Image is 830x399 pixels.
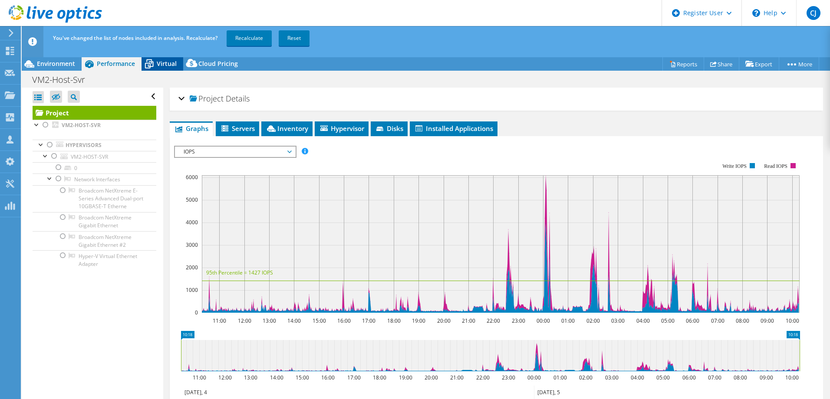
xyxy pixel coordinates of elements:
text: 00:00 [527,374,540,381]
text: 13:00 [262,317,276,324]
text: 11:00 [192,374,206,381]
a: More [779,57,819,71]
text: 08:00 [733,374,747,381]
text: 2000 [186,264,198,271]
text: 15:00 [312,317,326,324]
span: Inventory [266,124,308,133]
text: 16:00 [321,374,334,381]
text: 20:00 [437,317,450,324]
text: 12:00 [218,374,231,381]
text: 20:00 [424,374,438,381]
text: 10:00 [785,374,798,381]
text: 12:00 [237,317,251,324]
a: Share [704,57,739,71]
text: 05:00 [661,317,674,324]
text: 06:00 [685,317,699,324]
a: Broadcom NetXtreme E-Series Advanced Dual-port 10GBASE-T Etherne [33,185,156,212]
text: 18:00 [387,317,400,324]
span: CJ [807,6,820,20]
span: Servers [220,124,255,133]
text: 17:00 [362,317,375,324]
text: Read IOPS [764,163,787,169]
text: 14:00 [287,317,300,324]
text: Write IOPS [722,163,747,169]
a: Recalculate [227,30,272,46]
text: 01:00 [553,374,567,381]
span: Cloud Pricing [198,59,238,68]
a: Reports [662,57,704,71]
span: Environment [37,59,75,68]
text: 14:00 [270,374,283,381]
svg: \n [752,9,760,17]
span: Project [190,95,224,103]
text: 03:00 [611,317,624,324]
text: 21:00 [450,374,463,381]
span: Hypervisor [319,124,364,133]
text: 04:00 [636,317,649,324]
a: VM2-HOST-SVR [33,151,156,162]
text: 02:00 [586,317,599,324]
text: 3000 [186,241,198,249]
text: 04:00 [630,374,644,381]
text: 03:00 [605,374,618,381]
span: IOPS [179,147,291,157]
text: 05:00 [656,374,669,381]
a: Hypervisors [33,140,156,151]
text: 17:00 [347,374,360,381]
text: 95th Percentile = 1427 IOPS [206,269,273,276]
text: 0 [195,309,198,316]
h1: VM2-Host-Svr [28,75,99,85]
text: 10:00 [785,317,799,324]
text: 07:00 [711,317,724,324]
a: Broadcom NetXtreme Gigabit Ethernet #2 [33,231,156,250]
span: Performance [97,59,135,68]
text: 02:00 [579,374,592,381]
a: Network Interfaces [33,173,156,185]
text: 18:00 [372,374,386,381]
a: Project [33,106,156,120]
text: 11:00 [212,317,226,324]
text: 6000 [186,173,198,181]
text: 15:00 [295,374,309,381]
a: VM2-HOST-SVR [33,120,156,131]
text: 01:00 [561,317,574,324]
a: Export [739,57,779,71]
text: 09:00 [759,374,773,381]
a: Reset [279,30,310,46]
b: VM2-HOST-SVR [62,121,101,129]
a: Broadcom NetXtreme Gigabit Ethernet [33,212,156,231]
text: 23:00 [511,317,525,324]
a: Hyper-V Virtual Ethernet Adapter [33,250,156,269]
text: 1000 [186,286,198,294]
span: You've changed the list of nodes included in analysis. Recalculate? [53,34,217,42]
span: Virtual [157,59,177,68]
text: 16:00 [337,317,350,324]
span: VM2-HOST-SVR [71,153,108,160]
text: 09:00 [760,317,774,324]
text: 08:00 [735,317,749,324]
text: 00:00 [536,317,550,324]
text: 4000 [186,219,198,226]
text: 19:00 [412,317,425,324]
text: 22:00 [486,317,500,324]
text: 23:00 [501,374,515,381]
text: 5000 [186,196,198,203]
span: Installed Applications [414,124,493,133]
span: Graphs [174,124,208,133]
text: 13:00 [244,374,257,381]
span: Disks [375,124,403,133]
text: 07:00 [708,374,721,381]
text: 06:00 [682,374,695,381]
text: 22:00 [476,374,489,381]
a: 0 [33,162,156,173]
text: 21:00 [461,317,475,324]
text: 19:00 [399,374,412,381]
span: Details [226,93,250,104]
